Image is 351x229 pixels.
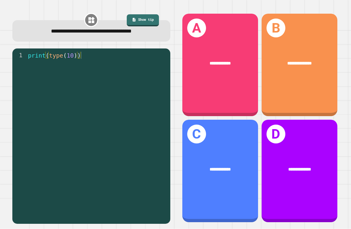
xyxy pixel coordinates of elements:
[266,19,285,37] h1: B
[187,125,206,143] h1: C
[187,19,206,37] h1: A
[12,52,27,59] div: 1
[127,14,159,26] a: Show tip
[266,125,285,143] h1: D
